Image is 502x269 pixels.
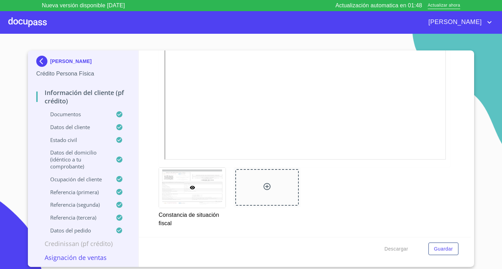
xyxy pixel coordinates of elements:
[159,208,225,228] p: Constancia de situación fiscal
[36,70,130,78] p: Crédito Persona Física
[428,2,460,9] span: Actualizar ahora
[36,189,116,196] p: Referencia (primera)
[423,17,485,28] span: [PERSON_NAME]
[434,245,453,253] span: Guardar
[36,227,116,234] p: Datos del pedido
[36,111,116,118] p: Documentos
[36,253,130,262] p: Asignación de Ventas
[36,214,116,221] p: Referencia (tercera)
[36,88,130,105] p: Información del cliente (PF crédito)
[36,239,130,248] p: Credinissan (PF crédito)
[36,201,116,208] p: Referencia (segunda)
[42,1,125,10] p: Nueva versión disponible [DATE]
[36,136,116,143] p: Estado Civil
[36,124,116,130] p: Datos del cliente
[50,58,92,64] p: [PERSON_NAME]
[335,1,422,10] p: Actualización automatica en 01:48
[385,245,408,253] span: Descargar
[36,149,116,170] p: Datos del domicilio (idéntico a tu comprobante)
[36,176,116,183] p: Ocupación del Cliente
[423,17,494,28] button: account of current user
[428,243,458,255] button: Guardar
[382,243,411,255] button: Descargar
[36,56,50,67] img: Docupass spot blue
[36,56,130,70] div: [PERSON_NAME]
